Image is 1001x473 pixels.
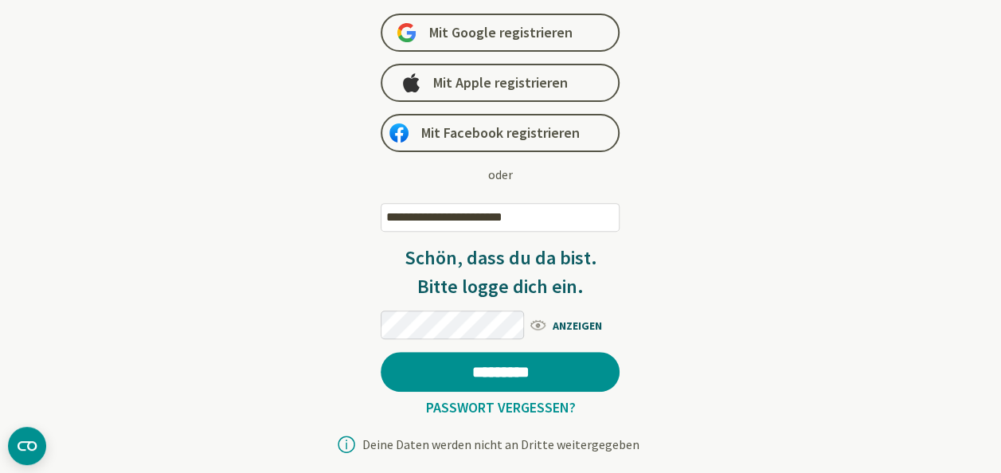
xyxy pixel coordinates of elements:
[428,23,572,42] span: Mit Google registrieren
[362,438,639,451] div: Deine Daten werden nicht an Dritte weitergegeben
[381,64,620,102] a: Mit Apple registrieren
[381,14,620,52] a: Mit Google registrieren
[381,114,620,152] a: Mit Facebook registrieren
[488,165,513,184] div: oder
[419,398,581,416] a: Passwort vergessen?
[381,244,620,301] h3: Schön, dass du da bist. Bitte logge dich ein.
[528,315,620,334] span: ANZEIGEN
[8,427,46,465] button: CMP-Widget öffnen
[433,73,568,92] span: Mit Apple registrieren
[421,123,580,143] span: Mit Facebook registrieren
